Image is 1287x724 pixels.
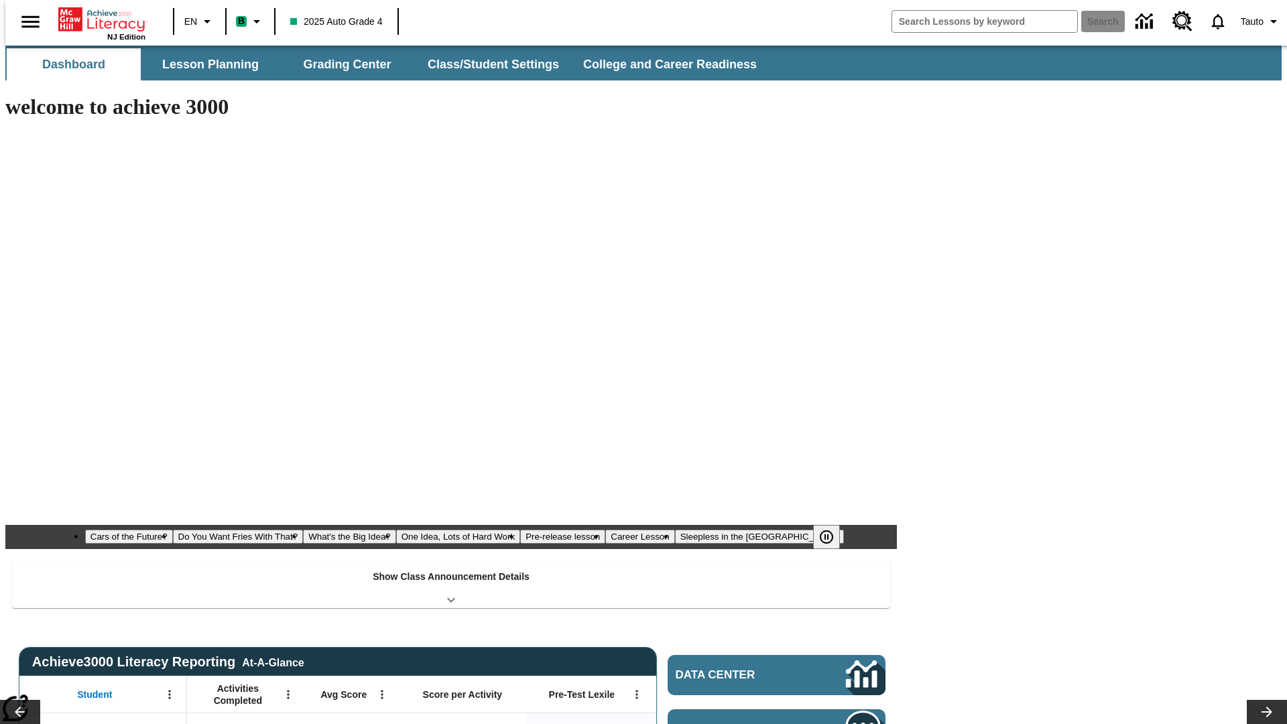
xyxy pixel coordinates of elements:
[5,48,769,80] div: SubNavbar
[280,48,414,80] button: Grading Center
[1127,3,1164,40] a: Data Center
[668,655,885,695] a: Data Center
[58,6,145,33] a: Home
[178,9,221,34] button: Language: EN, Select a language
[194,682,282,707] span: Activities Completed
[423,688,503,701] span: Score per Activity
[676,668,801,682] span: Data Center
[396,530,520,544] button: Slide 4 One Idea, Lots of Hard Work
[32,654,304,670] span: Achieve3000 Literacy Reporting
[7,48,141,80] button: Dashboard
[238,13,245,29] span: B
[627,684,647,705] button: Open Menu
[12,562,890,608] div: Show Class Announcement Details
[77,688,112,701] span: Student
[303,530,396,544] button: Slide 3 What's the Big Idea?
[5,46,1282,80] div: SubNavbar
[373,570,530,584] p: Show Class Announcement Details
[813,525,853,549] div: Pause
[85,530,173,544] button: Slide 1 Cars of the Future?
[173,530,304,544] button: Slide 2 Do You Want Fries With That?
[1241,15,1264,29] span: Tauto
[5,95,897,119] h1: welcome to achieve 3000
[1201,4,1235,39] a: Notifications
[1247,700,1287,724] button: Lesson carousel, Next
[11,2,50,42] button: Open side menu
[184,15,197,29] span: EN
[1164,3,1201,40] a: Resource Center, Will open in new tab
[290,15,383,29] span: 2025 Auto Grade 4
[320,688,367,701] span: Avg Score
[278,684,298,705] button: Open Menu
[231,9,270,34] button: Boost Class color is mint green. Change class color
[143,48,278,80] button: Lesson Planning
[1235,9,1287,34] button: Profile/Settings
[107,33,145,41] span: NJ Edition
[417,48,570,80] button: Class/Student Settings
[892,11,1077,32] input: search field
[58,5,145,41] div: Home
[520,530,605,544] button: Slide 5 Pre-release lesson
[372,684,392,705] button: Open Menu
[572,48,768,80] button: College and Career Readiness
[813,525,840,549] button: Pause
[605,530,674,544] button: Slide 6 Career Lesson
[242,654,304,669] div: At-A-Glance
[675,530,845,544] button: Slide 7 Sleepless in the Animal Kingdom
[160,684,180,705] button: Open Menu
[549,688,615,701] span: Pre-Test Lexile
